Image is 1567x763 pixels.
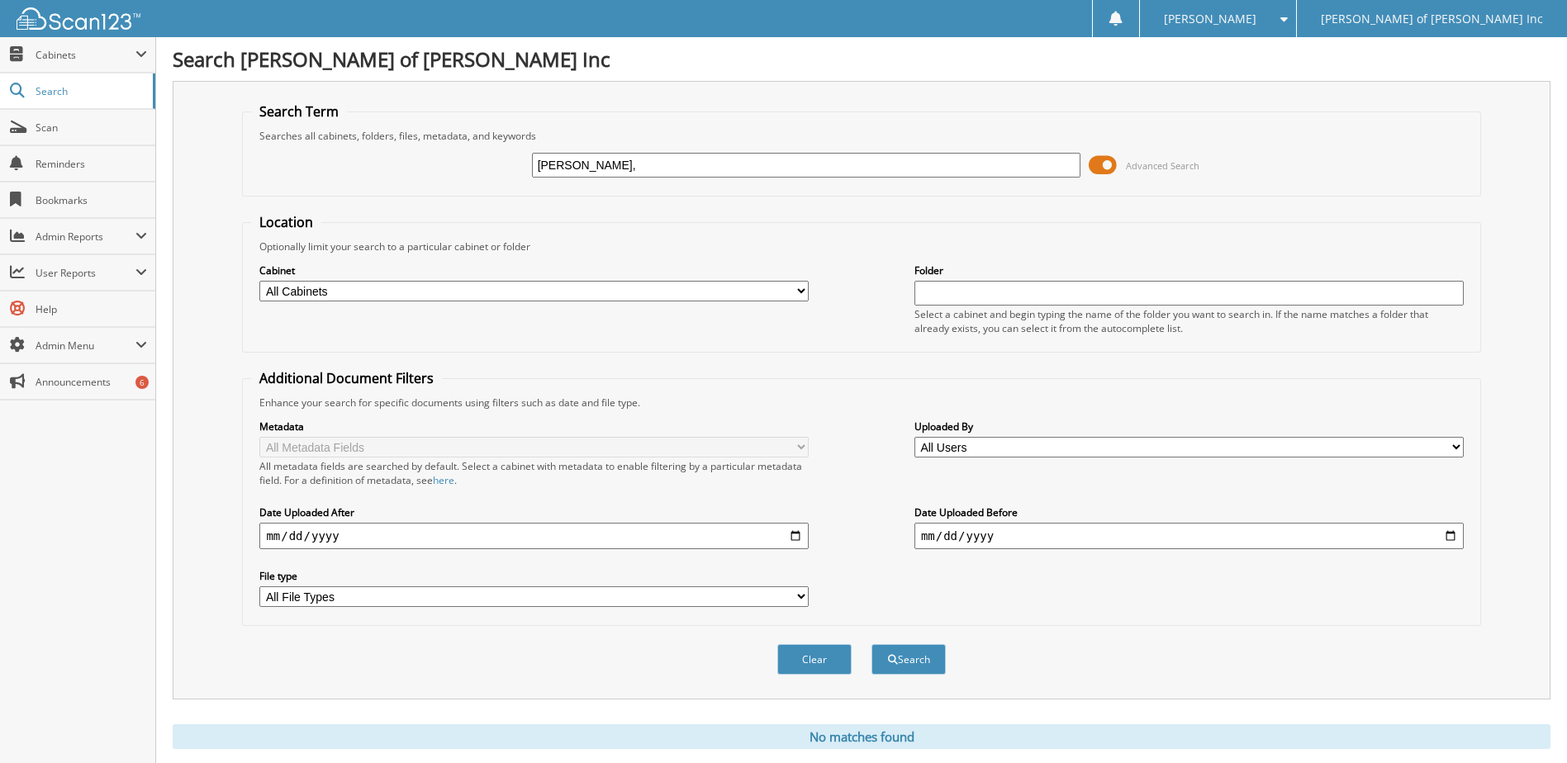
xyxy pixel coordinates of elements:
span: Cabinets [36,48,135,62]
input: start [259,523,809,549]
button: Clear [777,644,852,675]
div: 6 [135,376,149,389]
span: Reminders [36,157,147,171]
input: end [914,523,1464,549]
span: [PERSON_NAME] [1164,14,1256,24]
legend: Additional Document Filters [251,369,442,387]
div: Select a cabinet and begin typing the name of the folder you want to search in. If the name match... [914,307,1464,335]
label: Metadata [259,419,809,434]
label: Date Uploaded Before [914,505,1464,519]
a: here [433,473,454,487]
label: Folder [914,263,1464,277]
span: Advanced Search [1126,159,1199,172]
span: Search [36,84,145,98]
label: File type [259,569,809,583]
div: Optionally limit your search to a particular cabinet or folder [251,239,1471,254]
legend: Location [251,213,321,231]
span: Admin Reports [36,230,135,244]
label: Cabinet [259,263,809,277]
button: Search [871,644,946,675]
div: Enhance your search for specific documents using filters such as date and file type. [251,396,1471,410]
div: No matches found [173,724,1550,749]
label: Uploaded By [914,419,1464,434]
label: Date Uploaded After [259,505,809,519]
div: All metadata fields are searched by default. Select a cabinet with metadata to enable filtering b... [259,459,809,487]
img: scan123-logo-white.svg [17,7,140,30]
span: User Reports [36,266,135,280]
div: Searches all cabinets, folders, files, metadata, and keywords [251,129,1471,143]
span: Announcements [36,375,147,389]
h1: Search [PERSON_NAME] of [PERSON_NAME] Inc [173,45,1550,73]
span: Scan [36,121,147,135]
legend: Search Term [251,102,347,121]
span: [PERSON_NAME] of [PERSON_NAME] Inc [1321,14,1543,24]
span: Admin Menu [36,339,135,353]
span: Help [36,302,147,316]
span: Bookmarks [36,193,147,207]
